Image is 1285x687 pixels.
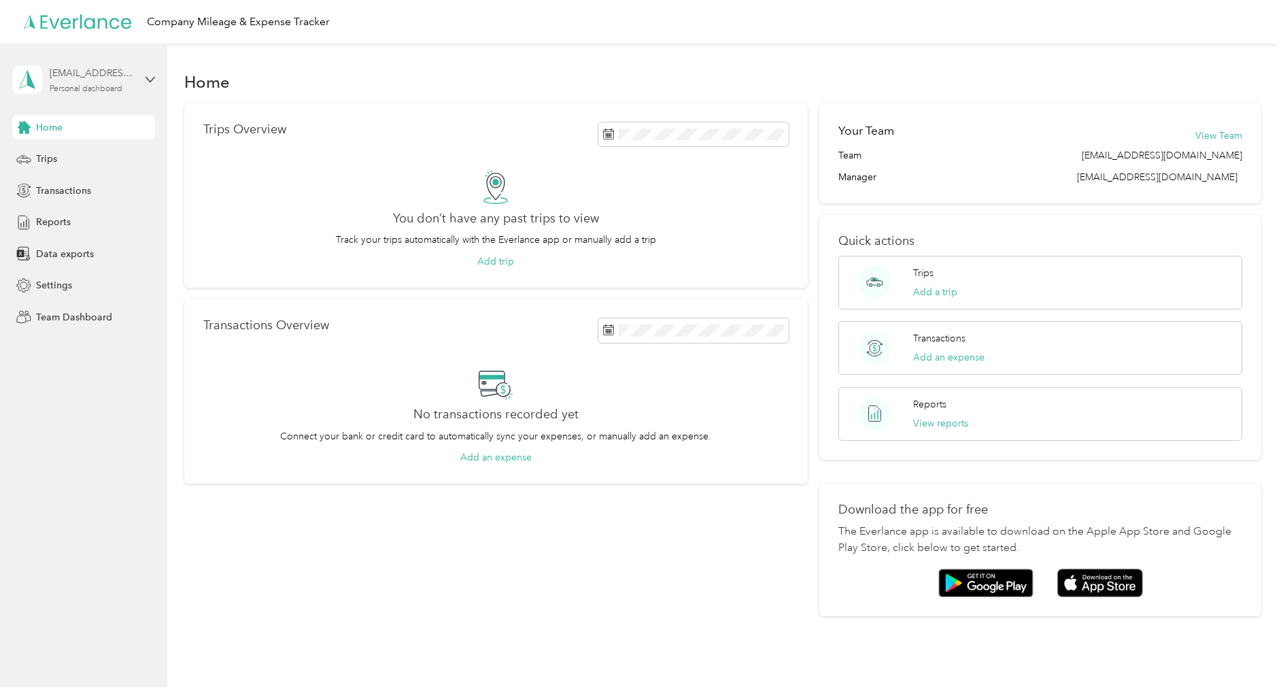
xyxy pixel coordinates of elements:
span: Transactions [36,184,91,198]
button: View Team [1195,129,1242,143]
span: [EMAIL_ADDRESS][DOMAIN_NAME] [1077,171,1237,183]
button: Add trip [477,254,514,269]
span: Data exports [36,247,94,261]
span: Settings [36,278,72,292]
div: Personal dashboard [50,85,122,93]
span: Team Dashboard [36,310,112,324]
span: Team [838,148,861,163]
div: [EMAIL_ADDRESS][DOMAIN_NAME] [50,66,135,80]
p: The Everlance app is available to download on the Apple App Store and Google Play Store, click be... [838,524,1242,556]
span: Home [36,120,63,135]
button: Add an expense [913,350,984,365]
span: Manager [838,170,876,184]
div: Company Mileage & Expense Tracker [147,14,330,31]
button: View reports [913,416,968,431]
p: Trips [913,266,933,280]
img: Google play [938,569,1033,597]
h2: Your Team [838,122,894,139]
button: Add a trip [913,285,957,299]
span: Reports [36,215,71,229]
p: Quick actions [838,234,1242,248]
p: Download the app for free [838,503,1242,517]
h2: You don’t have any past trips to view [393,212,599,226]
p: Transactions Overview [203,318,329,333]
p: Transactions [913,331,965,346]
p: Reports [913,397,946,412]
iframe: Everlance-gr Chat Button Frame [1209,611,1285,687]
p: Trips Overview [203,122,286,137]
p: Connect your bank or credit card to automatically sync your expenses, or manually add an expense. [280,429,711,443]
h2: No transactions recorded yet [413,407,579,422]
button: Add an expense [460,450,532,465]
h1: Home [184,75,230,89]
img: App store [1057,569,1143,598]
span: [EMAIL_ADDRESS][DOMAIN_NAME] [1082,148,1242,163]
span: Trips [36,152,57,166]
p: Track your trips automatically with the Everlance app or manually add a trip [336,233,656,247]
